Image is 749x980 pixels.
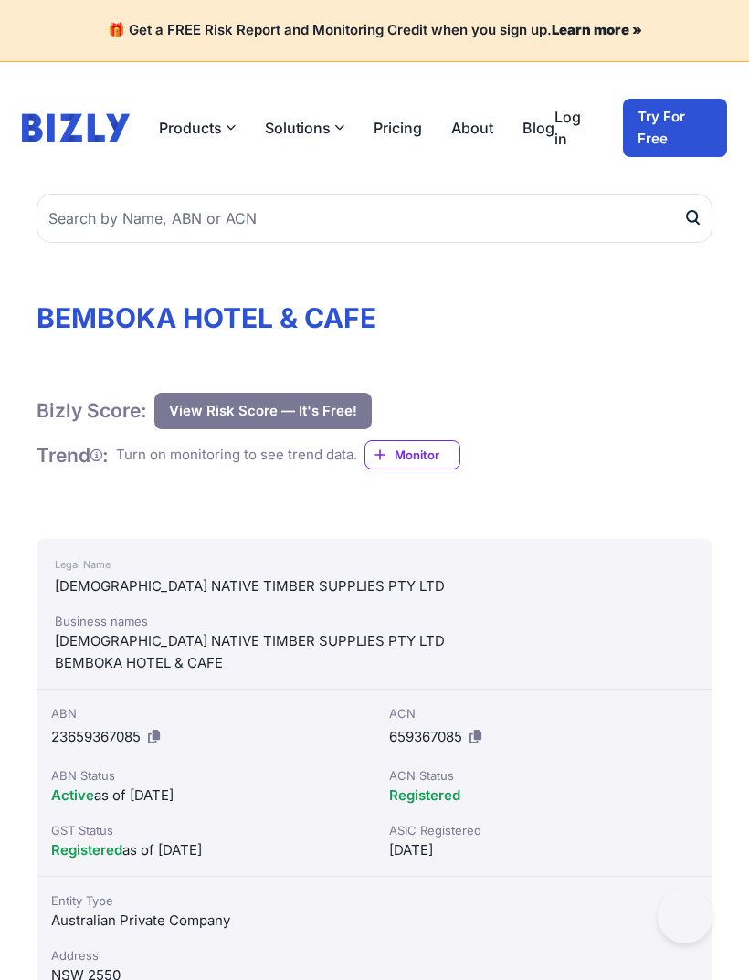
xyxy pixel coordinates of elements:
div: Entity Type [51,891,360,910]
a: Monitor [364,440,460,469]
button: View Risk Score — It's Free! [154,393,372,429]
div: ACN Status [389,766,698,785]
h1: Trend : [37,443,109,468]
h1: Bizly Score: [37,398,147,423]
div: Turn on monitoring to see trend data. [116,445,357,466]
div: Australian Private Company [51,910,360,932]
span: Registered [51,841,122,859]
a: Log in [554,106,594,150]
div: as of [DATE] [51,839,360,861]
div: [DEMOGRAPHIC_DATA] NATIVE TIMBER SUPPLIES PTY LTD [55,630,694,652]
div: as of [DATE] [51,785,360,806]
div: Address [51,946,360,964]
iframe: Toggle Customer Support [658,889,712,943]
span: 659367085 [389,728,462,745]
button: Products [159,117,236,139]
div: ASIC Registered [389,821,698,839]
button: Solutions [265,117,344,139]
h1: BEMBOKA HOTEL & CAFE [37,301,712,334]
a: Blog [522,117,554,139]
div: BEMBOKA HOTEL & CAFE [55,652,694,674]
div: ACN [389,704,698,722]
div: [DEMOGRAPHIC_DATA] NATIVE TIMBER SUPPLIES PTY LTD [55,575,694,597]
a: Learn more » [552,21,642,38]
a: 23659367085 [51,728,141,745]
div: GST Status [51,821,360,839]
a: Try For Free [623,99,727,157]
span: Monitor [395,446,459,464]
div: [DATE] [389,839,698,861]
a: About [451,117,493,139]
div: Business names [55,612,694,630]
input: Search by Name, ABN or ACN [37,194,712,243]
div: Legal Name [55,553,694,575]
span: Active [51,786,94,804]
h4: 🎁 Get a FREE Risk Report and Monitoring Credit when you sign up. [22,22,727,39]
a: Pricing [374,117,422,139]
div: ABN [51,704,360,722]
div: ABN Status [51,766,360,785]
span: Registered [389,786,460,804]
